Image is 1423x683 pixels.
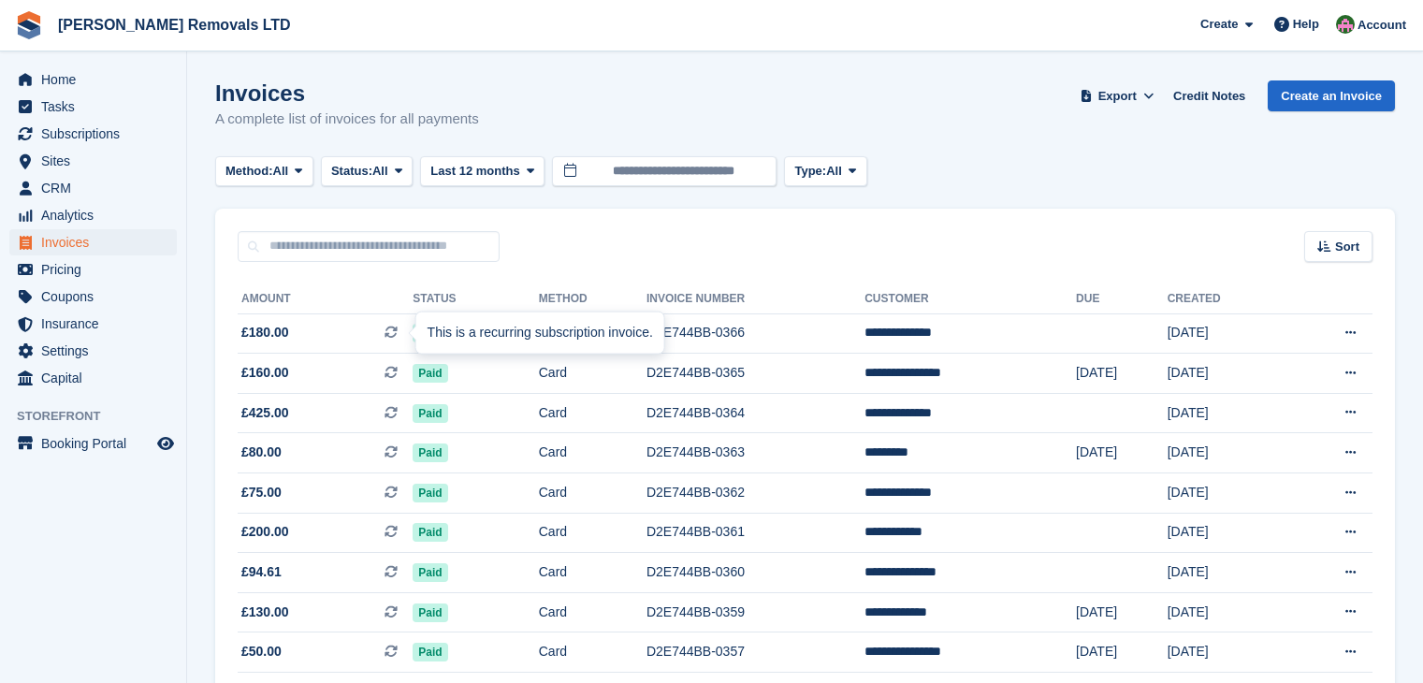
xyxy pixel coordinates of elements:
[1098,87,1137,106] span: Export
[413,284,538,314] th: Status
[539,284,646,314] th: Method
[1076,354,1168,394] td: [DATE]
[1076,284,1168,314] th: Due
[241,443,282,462] span: £80.00
[9,229,177,255] a: menu
[154,432,177,455] a: Preview store
[1168,354,1286,394] td: [DATE]
[41,430,153,457] span: Booking Portal
[9,365,177,391] a: menu
[241,323,289,342] span: £180.00
[539,393,646,433] td: Card
[9,202,177,228] a: menu
[9,66,177,93] a: menu
[215,109,479,130] p: A complete list of invoices for all payments
[41,229,153,255] span: Invoices
[1168,632,1286,673] td: [DATE]
[41,202,153,228] span: Analytics
[413,563,447,582] span: Paid
[539,592,646,632] td: Card
[539,632,646,673] td: Card
[41,148,153,174] span: Sites
[41,311,153,337] span: Insurance
[9,311,177,337] a: menu
[331,162,372,181] span: Status:
[1168,553,1286,593] td: [DATE]
[1168,313,1286,354] td: [DATE]
[646,433,864,473] td: D2E744BB-0363
[646,393,864,433] td: D2E744BB-0364
[9,94,177,120] a: menu
[646,313,864,354] td: D2E744BB-0366
[539,513,646,553] td: Card
[41,66,153,93] span: Home
[646,513,864,553] td: D2E744BB-0361
[1293,15,1319,34] span: Help
[41,338,153,364] span: Settings
[1168,284,1286,314] th: Created
[1200,15,1238,34] span: Create
[241,603,289,622] span: £130.00
[1358,16,1406,35] span: Account
[41,283,153,310] span: Coupons
[238,284,413,314] th: Amount
[9,175,177,201] a: menu
[41,365,153,391] span: Capital
[9,338,177,364] a: menu
[1268,80,1395,111] a: Create an Invoice
[1168,592,1286,632] td: [DATE]
[794,162,826,181] span: Type:
[1076,433,1168,473] td: [DATE]
[241,522,289,542] span: £200.00
[413,523,447,542] span: Paid
[646,632,864,673] td: D2E744BB-0357
[539,433,646,473] td: Card
[1166,80,1253,111] a: Credit Notes
[864,284,1076,314] th: Customer
[420,156,545,187] button: Last 12 months
[372,162,388,181] span: All
[1168,433,1286,473] td: [DATE]
[826,162,842,181] span: All
[1168,393,1286,433] td: [DATE]
[9,121,177,147] a: menu
[1335,238,1359,256] span: Sort
[241,642,282,661] span: £50.00
[273,162,289,181] span: All
[41,175,153,201] span: CRM
[41,121,153,147] span: Subscriptions
[646,592,864,632] td: D2E744BB-0359
[646,284,864,314] th: Invoice Number
[15,11,43,39] img: stora-icon-8386f47178a22dfd0bd8f6a31ec36ba5ce8667c1dd55bd0f319d3a0aa187defe.svg
[241,483,282,502] span: £75.00
[241,363,289,383] span: £160.00
[646,473,864,514] td: D2E744BB-0362
[416,312,664,354] div: This is a recurring subscription invoice.
[215,80,479,106] h1: Invoices
[225,162,273,181] span: Method:
[413,643,447,661] span: Paid
[413,443,447,462] span: Paid
[17,407,186,426] span: Storefront
[539,553,646,593] td: Card
[241,403,289,423] span: £425.00
[41,256,153,283] span: Pricing
[1076,592,1168,632] td: [DATE]
[646,553,864,593] td: D2E744BB-0360
[241,562,282,582] span: £94.61
[413,364,447,383] span: Paid
[321,156,413,187] button: Status: All
[413,484,447,502] span: Paid
[413,324,447,342] span: Paid
[1076,632,1168,673] td: [DATE]
[1336,15,1355,34] img: Paul Withers
[1168,473,1286,514] td: [DATE]
[9,148,177,174] a: menu
[646,354,864,394] td: D2E744BB-0365
[539,354,646,394] td: Card
[413,603,447,622] span: Paid
[1076,80,1158,111] button: Export
[9,256,177,283] a: menu
[430,162,519,181] span: Last 12 months
[413,404,447,423] span: Paid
